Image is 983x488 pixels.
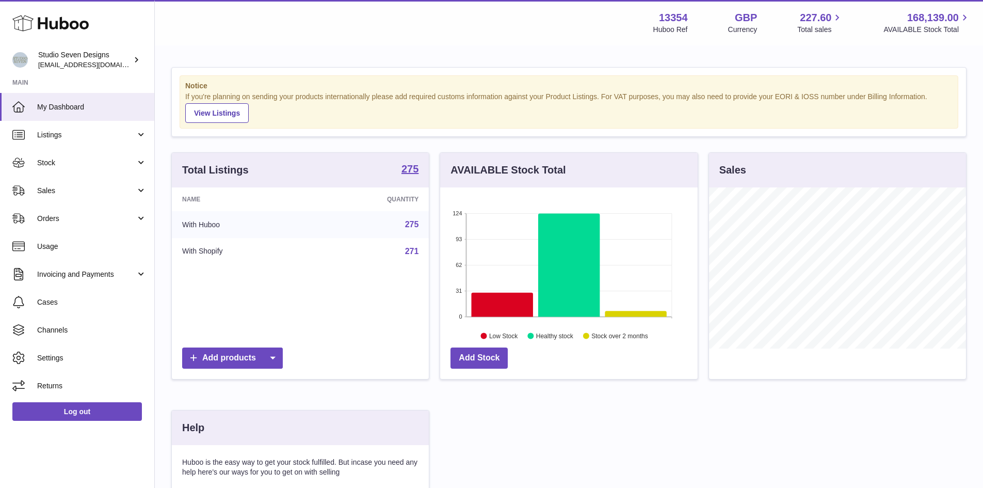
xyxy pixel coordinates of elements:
span: My Dashboard [37,102,147,112]
span: Stock [37,158,136,168]
text: 31 [456,288,462,294]
span: Channels [37,325,147,335]
strong: 275 [401,164,418,174]
span: 168,139.00 [907,11,959,25]
span: Listings [37,130,136,140]
div: Studio Seven Designs [38,50,131,70]
text: 62 [456,262,462,268]
text: 124 [453,210,462,216]
span: Total sales [797,25,843,35]
div: Huboo Ref [653,25,688,35]
div: Currency [728,25,758,35]
span: 227.60 [800,11,831,25]
h3: Sales [719,163,746,177]
a: 275 [401,164,418,176]
div: If you're planning on sending your products internationally please add required customs informati... [185,92,953,123]
span: Returns [37,381,147,391]
th: Name [172,187,311,211]
span: Invoicing and Payments [37,270,136,279]
text: 93 [456,236,462,242]
a: 271 [405,247,419,256]
td: With Huboo [172,211,311,238]
td: With Shopify [172,238,311,265]
a: 168,139.00 AVAILABLE Stock Total [883,11,971,35]
span: Usage [37,242,147,251]
text: Stock over 2 months [592,332,648,339]
span: Orders [37,214,136,224]
img: contact.studiosevendesigns@gmail.com [12,52,28,68]
h3: Total Listings [182,163,249,177]
a: 227.60 Total sales [797,11,843,35]
text: Low Stock [489,332,518,339]
a: Log out [12,402,142,421]
p: Huboo is the easy way to get your stock fulfilled. But incase you need any help here's our ways f... [182,458,418,477]
text: 0 [459,313,462,320]
text: Healthy stock [536,332,574,339]
a: 275 [405,220,419,229]
a: Add Stock [450,348,508,369]
span: AVAILABLE Stock Total [883,25,971,35]
span: [EMAIL_ADDRESS][DOMAIN_NAME] [38,60,152,69]
strong: Notice [185,81,953,91]
a: View Listings [185,103,249,123]
span: Cases [37,297,147,307]
h3: AVAILABLE Stock Total [450,163,566,177]
a: Add products [182,348,283,369]
strong: GBP [735,11,757,25]
th: Quantity [311,187,429,211]
span: Sales [37,186,136,196]
strong: 13354 [659,11,688,25]
h3: Help [182,421,204,435]
span: Settings [37,353,147,363]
